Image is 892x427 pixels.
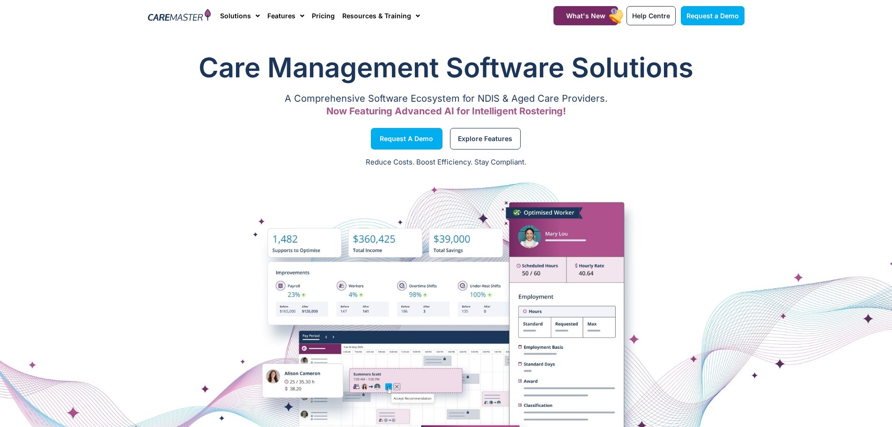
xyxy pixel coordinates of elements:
[553,6,618,25] a: What's New
[371,128,442,150] a: Request a Demo
[148,49,745,86] h1: Care Management Software Solutions
[148,9,211,23] img: CareMaster Logo
[632,12,670,20] span: Help Centre
[458,136,512,141] span: Explore Features
[450,128,521,150] a: Explore Features
[686,12,739,20] span: Request a Demo
[148,96,745,102] p: A Comprehensive Software Ecosystem for NDIS & Aged Care Providers.
[681,6,745,25] a: Request a Demo
[6,157,886,168] p: Reduce Costs. Boost Efficiency. Stay Compliant.
[566,12,605,20] span: What's New
[380,136,433,141] span: Request a Demo
[326,105,566,117] span: Now Featuring Advanced AI for Intelligent Rostering!
[627,6,676,25] a: Help Centre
